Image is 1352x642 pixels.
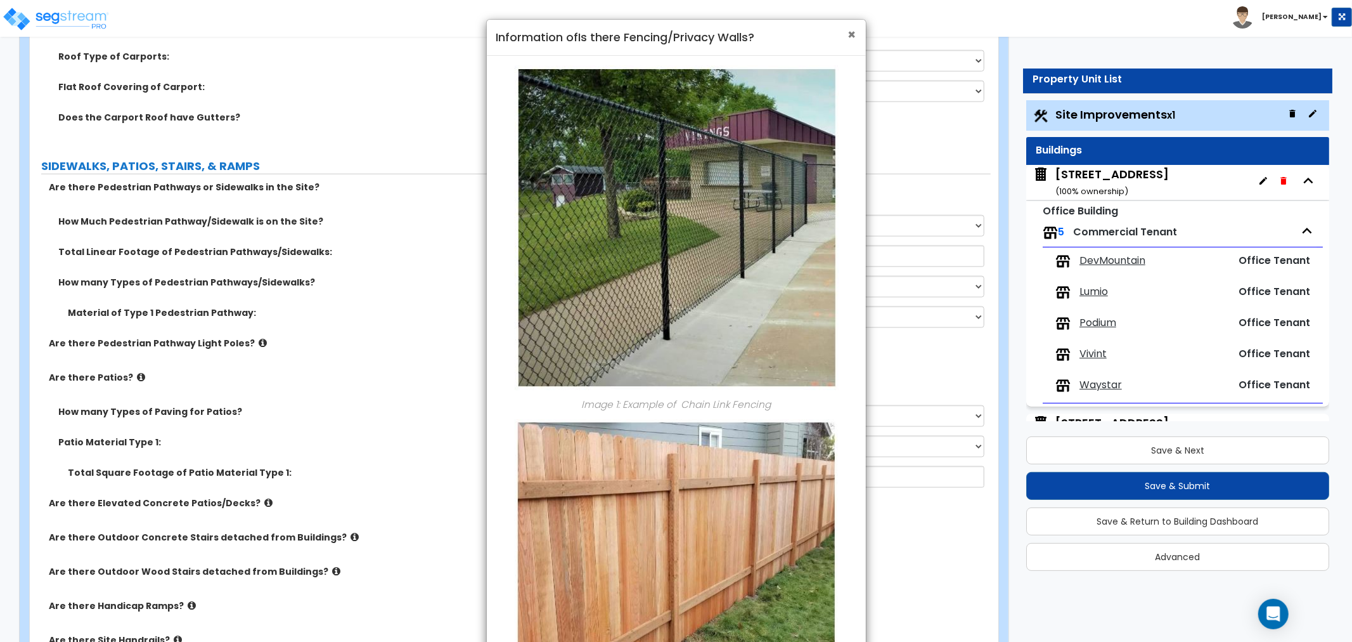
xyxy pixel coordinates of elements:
button: Close [848,28,856,41]
div: Open Intercom Messenger [1258,599,1289,629]
img: 23.JPG [514,65,838,390]
h4: Information of Is there Fencing/Privacy Walls? [496,29,856,46]
span: × [848,25,856,44]
i: Image 1: Example of Chain Link Fencing [581,398,771,411]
